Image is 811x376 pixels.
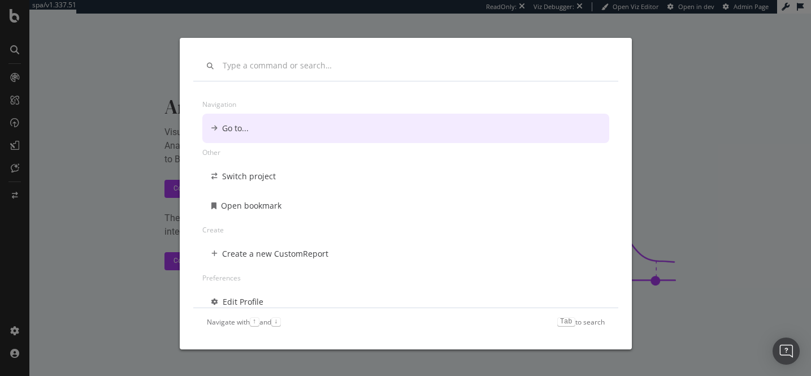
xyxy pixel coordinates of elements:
[222,171,276,182] div: Switch project
[250,317,259,326] kbd: ↑
[223,61,605,71] input: Type a command or search…
[180,38,632,349] div: modal
[223,296,263,308] div: Edit Profile
[202,95,609,114] div: Navigation
[202,269,609,287] div: Preferences
[207,317,281,327] div: Navigate with and
[271,317,281,326] kbd: ↓
[202,143,609,162] div: Other
[202,221,609,239] div: Create
[557,317,575,326] kbd: Tab
[221,200,281,211] div: Open bookmark
[222,248,328,260] div: Create a new CustomReport
[557,317,605,327] div: to search
[773,338,800,365] div: Open Intercom Messenger
[222,123,249,134] div: Go to...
